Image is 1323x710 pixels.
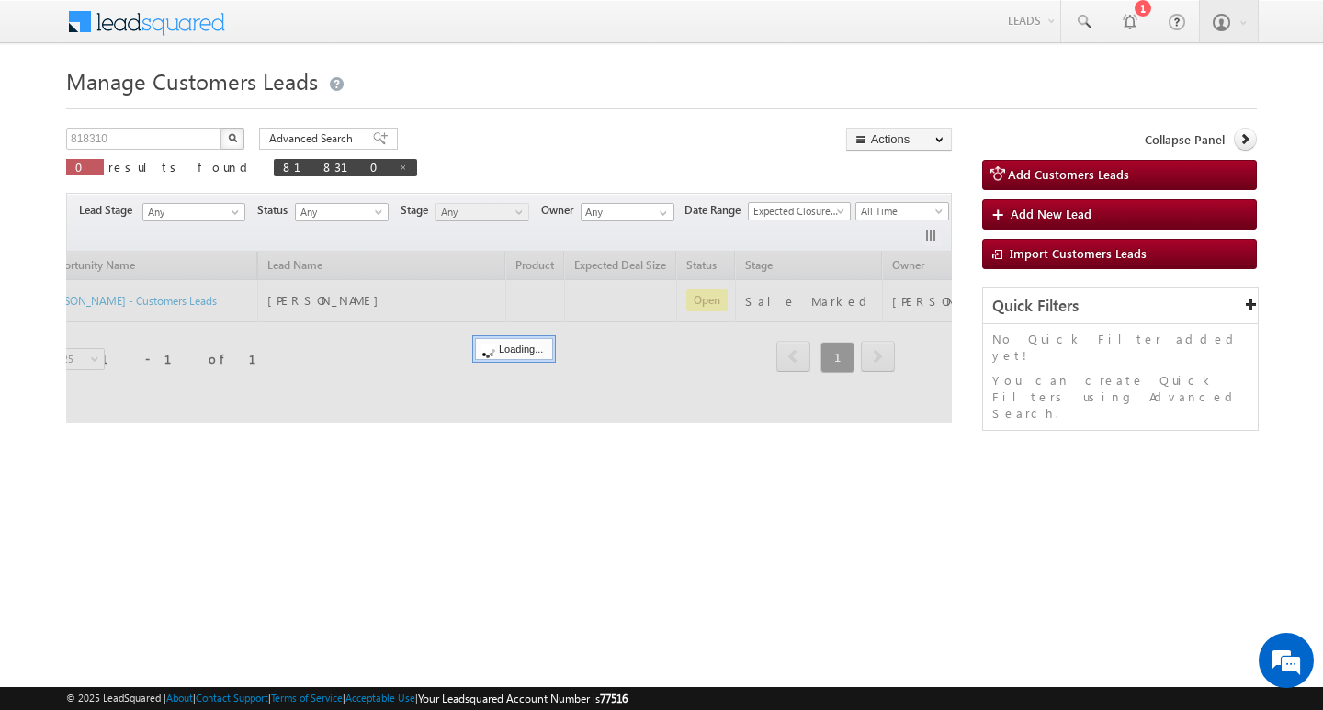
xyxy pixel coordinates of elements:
div: Minimize live chat window [301,9,345,53]
a: Show All Items [650,204,673,222]
p: No Quick Filter added yet! [992,331,1249,364]
span: All Time [856,203,944,220]
span: 818310 [283,159,390,175]
span: Add Customers Leads [1008,166,1129,182]
a: Terms of Service [271,692,343,704]
span: Lead Stage [79,202,140,219]
span: Advanced Search [269,130,358,147]
a: Expected Closure Date [748,202,851,220]
textarea: Type your message and hit 'Enter' [24,170,335,550]
div: Chat with us now [96,96,309,120]
span: Any [296,204,383,220]
a: Contact Support [196,692,268,704]
a: Any [295,203,389,221]
button: Actions [846,128,952,151]
span: results found [108,159,254,175]
a: About [166,692,193,704]
span: 77516 [600,692,628,705]
span: Stage [401,202,435,219]
div: Loading... [475,338,553,360]
img: Search [228,133,237,142]
span: Manage Customers Leads [66,66,318,96]
span: Expected Closure Date [749,203,844,220]
a: Acceptable Use [345,692,415,704]
span: Any [436,204,524,220]
div: Quick Filters [983,288,1258,324]
span: Owner [541,202,581,219]
span: 0 [75,159,95,175]
span: © 2025 LeadSquared | | | | | [66,690,628,707]
span: Your Leadsquared Account Number is [418,692,628,705]
span: Import Customers Leads [1010,245,1147,261]
em: Start Chat [250,566,334,591]
span: Status [257,202,295,219]
a: Any [435,203,529,221]
span: Date Range [684,202,748,219]
p: You can create Quick Filters using Advanced Search. [992,372,1249,422]
input: Type to Search [581,203,674,221]
a: All Time [855,202,949,220]
span: Any [143,204,239,220]
span: Collapse Panel [1145,131,1225,148]
a: Any [142,203,245,221]
img: d_60004797649_company_0_60004797649 [31,96,77,120]
span: Add New Lead [1011,206,1091,221]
